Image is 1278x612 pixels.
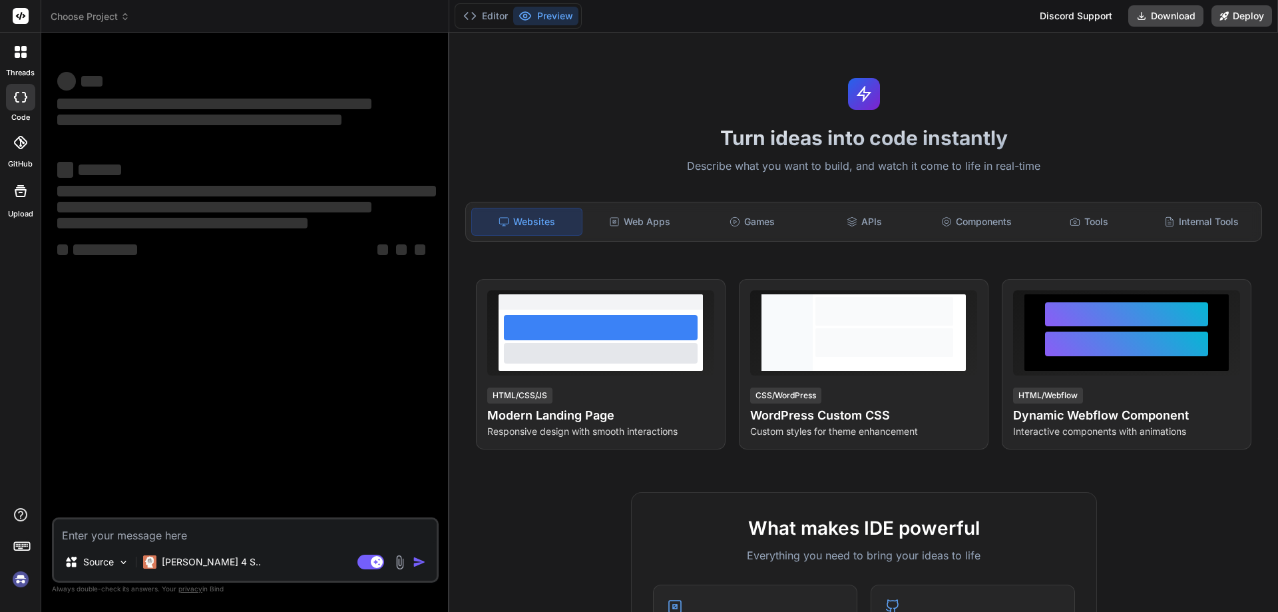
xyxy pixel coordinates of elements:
[11,112,30,123] label: code
[653,547,1075,563] p: Everything you need to bring your ideas to life
[377,244,388,255] span: ‌
[1034,208,1144,236] div: Tools
[513,7,578,25] button: Preview
[83,555,114,569] p: Source
[585,208,695,236] div: Web Apps
[1211,5,1272,27] button: Deploy
[392,555,407,570] img: attachment
[8,158,33,170] label: GitHub
[9,568,32,591] img: signin
[57,202,371,212] span: ‌
[1146,208,1256,236] div: Internal Tools
[51,10,130,23] span: Choose Project
[81,76,103,87] span: ‌
[57,115,341,125] span: ‌
[698,208,807,236] div: Games
[1128,5,1203,27] button: Download
[457,126,1270,150] h1: Turn ideas into code instantly
[1013,388,1083,404] div: HTML/Webflow
[143,555,156,569] img: Claude 4 Sonnet
[79,164,121,175] span: ‌
[458,7,513,25] button: Editor
[396,244,407,255] span: ‌
[57,72,76,91] span: ‌
[487,388,552,404] div: HTML/CSS/JS
[413,555,426,569] img: icon
[57,186,436,196] span: ‌
[118,557,129,568] img: Pick Models
[162,555,261,569] p: [PERSON_NAME] 4 S..
[57,244,68,255] span: ‌
[750,388,821,404] div: CSS/WordPress
[73,244,137,255] span: ‌
[809,208,919,236] div: APIs
[457,158,1270,175] p: Describe what you want to build, and watch it come to life in real-time
[1013,406,1240,425] h4: Dynamic Webflow Component
[922,208,1032,236] div: Components
[57,99,371,109] span: ‌
[471,208,582,236] div: Websites
[57,162,73,178] span: ‌
[57,218,308,228] span: ‌
[653,514,1075,542] h2: What makes IDE powerful
[750,425,977,438] p: Custom styles for theme enhancement
[487,425,714,438] p: Responsive design with smooth interactions
[52,583,439,595] p: Always double-check its answers. Your in Bind
[6,67,35,79] label: threads
[487,406,714,425] h4: Modern Landing Page
[1032,5,1120,27] div: Discord Support
[178,585,202,593] span: privacy
[750,406,977,425] h4: WordPress Custom CSS
[415,244,425,255] span: ‌
[8,208,33,220] label: Upload
[1013,425,1240,438] p: Interactive components with animations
